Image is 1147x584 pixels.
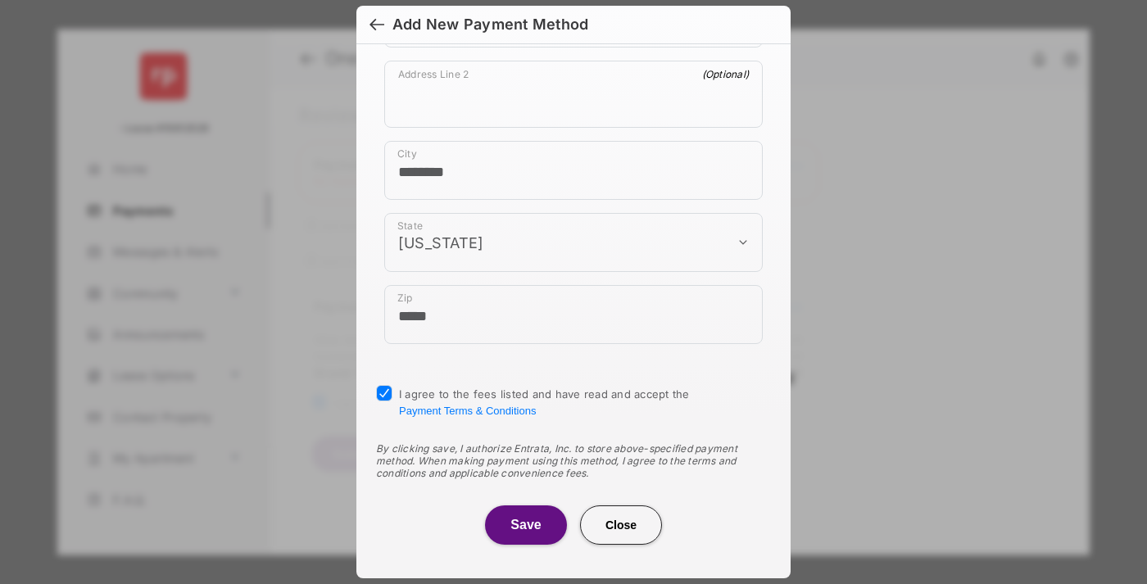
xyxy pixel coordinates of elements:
button: Save [485,505,567,545]
div: payment_method_screening[postal_addresses][administrativeArea] [384,213,763,272]
button: Close [580,505,662,545]
div: By clicking save, I authorize Entrata, Inc. to store above-specified payment method. When making ... [376,442,771,479]
span: I agree to the fees listed and have read and accept the [399,387,690,417]
div: payment_method_screening[postal_addresses][locality] [384,141,763,200]
button: I agree to the fees listed and have read and accept the [399,405,536,417]
div: Add New Payment Method [392,16,588,34]
div: payment_method_screening[postal_addresses][postalCode] [384,285,763,344]
div: payment_method_screening[postal_addresses][addressLine2] [384,61,763,128]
